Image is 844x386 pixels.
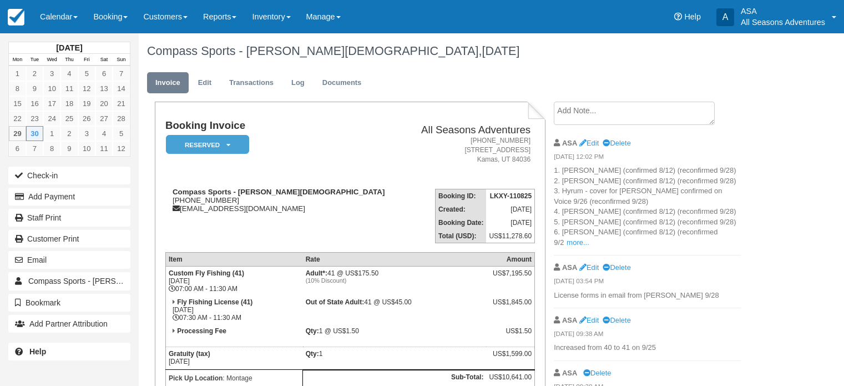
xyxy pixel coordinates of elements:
td: US$10,641.00 [486,370,534,384]
th: Wed [43,54,60,66]
a: Delete [603,316,630,324]
a: 13 [95,81,113,96]
a: Edit [190,72,220,94]
a: 23 [26,111,43,126]
th: Item [165,253,302,267]
a: 1 [9,66,26,81]
a: 6 [95,66,113,81]
a: Invoice [147,72,189,94]
th: Amount [486,253,534,267]
th: Sub-Total: [303,370,487,384]
address: [PHONE_NUMBER] [STREET_ADDRESS] Kamas, UT 84036 [410,136,530,164]
a: Staff Print [8,209,130,227]
a: 3 [43,66,60,81]
td: 1 [303,347,487,370]
a: 30 [26,126,43,141]
span: [DATE] [482,44,520,58]
p: 1. [PERSON_NAME] (confirmed 8/12) (reconfirmed 9/28) 2. [PERSON_NAME] (confirmed 8/12) (reconfirm... [554,166,741,248]
strong: Adult* [306,269,327,277]
a: Transactions [221,72,282,94]
em: [DATE] 09:38 AM [554,329,741,342]
div: [PHONE_NUMBER] [EMAIL_ADDRESS][DOMAIN_NAME] [165,188,406,213]
a: 10 [78,141,95,156]
a: 26 [78,111,95,126]
a: 5 [78,66,95,81]
button: Email [8,251,130,269]
a: 20 [95,96,113,111]
p: Increased from 40 to 41 on 9/25 [554,343,741,353]
em: [DATE] 03:54 PM [554,277,741,289]
strong: Gratuity (tax) [169,350,210,358]
strong: ASA [562,316,577,324]
a: Compass Sports - [PERSON_NAME][DEMOGRAPHIC_DATA] [8,272,130,290]
a: 21 [113,96,130,111]
a: 9 [26,81,43,96]
td: US$11,278.60 [486,229,534,243]
strong: Qty [306,350,319,358]
strong: ASA [562,139,577,147]
div: US$1,599.00 [489,350,532,367]
a: Delete [583,369,611,377]
a: 6 [9,141,26,156]
td: 41 @ US$45.00 [303,295,487,324]
a: Customer Print [8,230,130,248]
a: 10 [43,81,60,96]
th: Sun [113,54,130,66]
a: 19 [78,96,95,111]
th: Created: [436,203,487,216]
a: 12 [78,81,95,96]
p: : Montage [169,373,300,384]
a: 29 [9,126,26,141]
th: Booking ID: [436,189,487,203]
a: 28 [113,111,130,126]
div: US$7,195.50 [489,269,532,286]
div: US$1,845.00 [489,298,532,315]
a: 2 [60,126,78,141]
a: 17 [43,96,60,111]
a: 27 [95,111,113,126]
a: 18 [60,96,78,111]
a: 11 [95,141,113,156]
strong: Out of State Adult [306,298,365,306]
div: A [716,8,734,26]
a: 15 [9,96,26,111]
h1: Booking Invoice [165,120,406,132]
a: Edit [579,263,599,272]
td: 1 @ US$1.50 [303,324,487,347]
a: 7 [26,141,43,156]
p: License forms in email from [PERSON_NAME] 9/28 [554,290,741,301]
th: Fri [78,54,95,66]
a: 5 [113,126,130,141]
p: All Seasons Adventures [741,17,825,28]
a: 7 [113,66,130,81]
a: 4 [60,66,78,81]
b: Help [29,347,46,356]
td: [DATE] 07:30 AM - 11:30 AM [165,295,302,324]
h2: All Seasons Adventures [410,124,530,136]
a: 12 [113,141,130,156]
a: 1 [43,126,60,141]
a: 22 [9,111,26,126]
button: Bookmark [8,294,130,312]
th: Tue [26,54,43,66]
a: Delete [603,139,630,147]
td: [DATE] [486,203,534,216]
p: ASA [741,6,825,17]
a: 11 [60,81,78,96]
a: Edit [579,139,599,147]
button: Add Partner Attribution [8,315,130,333]
a: 24 [43,111,60,126]
em: (10% Discount) [306,277,484,284]
strong: LKXY-110825 [490,192,532,200]
a: Edit [579,316,599,324]
em: [DATE] 12:02 PM [554,152,741,164]
a: 14 [113,81,130,96]
td: [DATE] [486,216,534,229]
span: Compass Sports - [PERSON_NAME][DEMOGRAPHIC_DATA] [28,277,244,285]
a: Log [283,72,313,94]
a: 2 [26,66,43,81]
a: Help [8,343,130,360]
a: 9 [60,141,78,156]
a: 16 [26,96,43,111]
a: 4 [95,126,113,141]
